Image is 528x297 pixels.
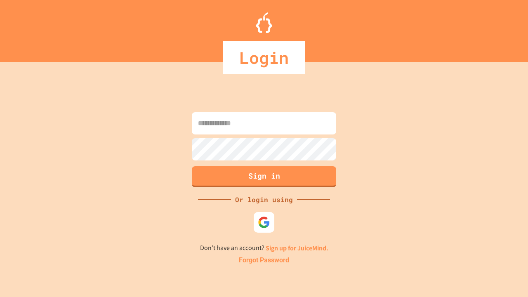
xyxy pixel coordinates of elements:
[239,255,289,265] a: Forgot Password
[258,216,270,229] img: google-icon.svg
[231,195,297,205] div: Or login using
[192,166,336,187] button: Sign in
[266,244,328,252] a: Sign up for JuiceMind.
[200,243,328,253] p: Don't have an account?
[223,41,305,74] div: Login
[256,12,272,33] img: Logo.svg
